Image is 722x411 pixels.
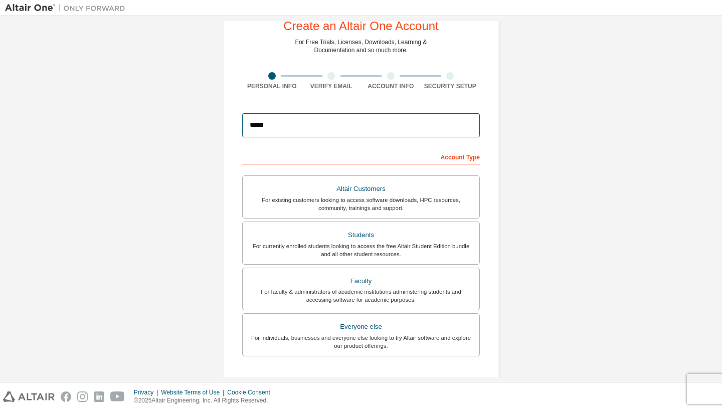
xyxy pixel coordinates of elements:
[227,388,276,396] div: Cookie Consent
[249,334,473,350] div: For individuals, businesses and everyone else looking to try Altair software and explore our prod...
[161,388,227,396] div: Website Terms of Use
[3,391,55,402] img: altair_logo.svg
[249,320,473,334] div: Everyone else
[94,391,104,402] img: linkedin.svg
[134,388,161,396] div: Privacy
[249,196,473,212] div: For existing customers looking to access software downloads, HPC resources, community, trainings ...
[283,20,439,32] div: Create an Altair One Account
[249,182,473,196] div: Altair Customers
[249,242,473,258] div: For currently enrolled students looking to access the free Altair Student Edition bundle and all ...
[134,396,276,405] p: © 2025 Altair Engineering, Inc. All Rights Reserved.
[249,274,473,288] div: Faculty
[302,82,362,90] div: Verify Email
[295,38,427,54] div: For Free Trials, Licenses, Downloads, Learning & Documentation and so much more.
[242,148,480,164] div: Account Type
[242,82,302,90] div: Personal Info
[77,391,88,402] img: instagram.svg
[61,391,71,402] img: facebook.svg
[421,82,480,90] div: Security Setup
[361,82,421,90] div: Account Info
[249,228,473,242] div: Students
[110,391,125,402] img: youtube.svg
[242,371,480,387] div: Your Profile
[249,288,473,304] div: For faculty & administrators of academic institutions administering students and accessing softwa...
[5,3,130,13] img: Altair One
